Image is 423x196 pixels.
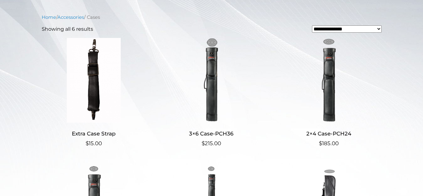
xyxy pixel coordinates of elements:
[57,14,84,20] a: Accessories
[202,140,205,146] span: $
[319,140,322,146] span: $
[42,14,56,20] a: Home
[86,140,89,146] span: $
[42,14,382,21] nav: Breadcrumb
[42,38,146,147] a: Extra Case Strap $15.00
[277,38,381,147] a: 2×4 Case-PCH24 $185.00
[159,38,263,147] a: 3×6 Case-PCH36 $215.00
[159,38,263,123] img: 3x6 Case-PCH36
[42,38,146,123] img: Extra Case Strap
[42,128,146,139] h2: Extra Case Strap
[277,128,381,139] h2: 2×4 Case-PCH24
[42,25,93,33] p: Showing all 6 results
[159,128,263,139] h2: 3×6 Case-PCH36
[202,140,221,146] bdi: 215.00
[319,140,339,146] bdi: 185.00
[86,140,102,146] bdi: 15.00
[277,38,381,123] img: 2x4 Case-PCH24
[312,25,382,33] select: Shop order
